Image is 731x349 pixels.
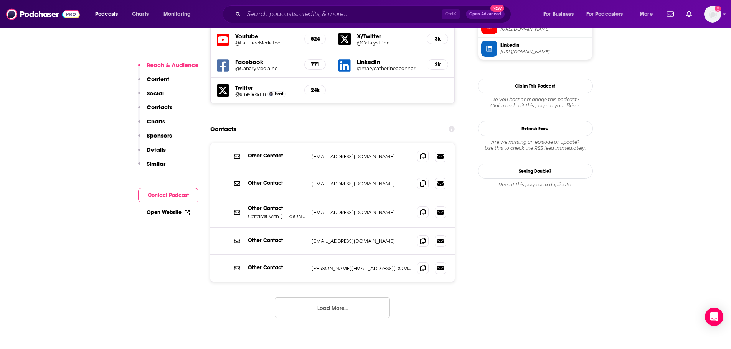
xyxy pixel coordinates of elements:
h5: 771 [311,61,319,68]
img: Podchaser - Follow, Share and Rate Podcasts [6,7,80,21]
span: For Business [543,9,574,20]
a: @CanaryMediaInc [235,66,299,71]
h5: X/Twitter [357,33,421,40]
p: Catalyst with [PERSON_NAME] Podcast Email [248,213,305,220]
button: Show profile menu [704,6,721,23]
button: open menu [90,8,128,20]
a: Linkedin[URL][DOMAIN_NAME] [481,41,589,57]
button: Open AdvancedNew [466,10,505,19]
h2: Contacts [210,122,236,136]
button: Load More... [275,297,390,318]
span: Charts [132,9,149,20]
span: Logged in as StraussPodchaser [704,6,721,23]
h5: 524 [311,36,319,42]
h5: 24k [311,87,319,93]
a: @marycatherineoconnor [357,66,421,71]
p: Reach & Audience [147,61,198,69]
div: Open Intercom Messenger [705,308,723,326]
a: @CatalystPod [357,40,421,46]
input: Search podcasts, credits, & more... [244,8,442,20]
button: Sponsors [138,132,172,146]
div: Are we missing an episode or update? Use this to check the RSS feed immediately. [478,139,593,151]
a: @LatitudeMediaInc [235,40,299,46]
p: [EMAIL_ADDRESS][DOMAIN_NAME] [312,153,411,160]
div: Claim and edit this page to your liking. [478,97,593,109]
p: Similar [147,160,165,167]
h5: LinkedIn [357,58,421,66]
a: Charts [127,8,153,20]
span: Podcasts [95,9,118,20]
h5: 2k [433,61,442,68]
p: Other Contact [248,264,305,271]
span: Do you host or manage this podcast? [478,97,593,103]
a: @shaylekann [235,91,266,97]
a: Seeing Double? [478,164,593,179]
svg: Add a profile image [715,6,721,12]
span: https://www.linkedin.com/in/marycatherineoconnor [500,49,589,55]
button: open menu [581,8,634,20]
h5: Facebook [235,58,299,66]
p: Content [147,75,169,83]
p: [EMAIL_ADDRESS][DOMAIN_NAME] [312,209,411,216]
button: Details [138,146,166,160]
span: For Podcasters [586,9,623,20]
div: Search podcasts, credits, & more... [230,5,518,23]
span: https://www.youtube.com/@LatitudeMediaInc [500,26,589,32]
button: Content [138,75,169,90]
button: Social [138,90,164,104]
img: Shayle Kann [269,92,273,96]
p: Other Contact [248,152,305,159]
span: More [640,9,653,20]
p: Other Contact [248,237,305,244]
button: Contact Podcast [138,188,198,202]
p: Other Contact [248,205,305,211]
p: [EMAIL_ADDRESS][DOMAIN_NAME] [312,238,411,244]
p: Charts [147,118,165,125]
p: Other Contact [248,180,305,186]
h5: 3k [433,36,442,42]
button: open menu [538,8,583,20]
p: Social [147,90,164,97]
button: Contacts [138,103,172,118]
img: User Profile [704,6,721,23]
h5: Twitter [235,84,299,91]
button: open menu [158,8,201,20]
span: Ctrl K [442,9,460,19]
p: [EMAIL_ADDRESS][DOMAIN_NAME] [312,180,411,187]
p: Details [147,146,166,153]
button: Similar [138,160,165,174]
button: Charts [138,118,165,132]
a: Open Website [147,209,190,216]
p: Contacts [147,103,172,111]
h5: Youtube [235,33,299,40]
button: Claim This Podcast [478,79,593,93]
span: Monitoring [163,9,191,20]
a: Show notifications dropdown [664,8,677,21]
span: Host [275,92,283,97]
span: Linkedin [500,42,589,49]
div: Report this page as a duplicate. [478,182,593,188]
span: Open Advanced [469,12,501,16]
a: Show notifications dropdown [683,8,695,21]
button: Reach & Audience [138,61,198,75]
button: Refresh Feed [478,121,593,136]
p: [PERSON_NAME][EMAIL_ADDRESS][DOMAIN_NAME] [312,265,411,272]
span: New [490,5,504,12]
p: Sponsors [147,132,172,139]
button: open menu [634,8,662,20]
